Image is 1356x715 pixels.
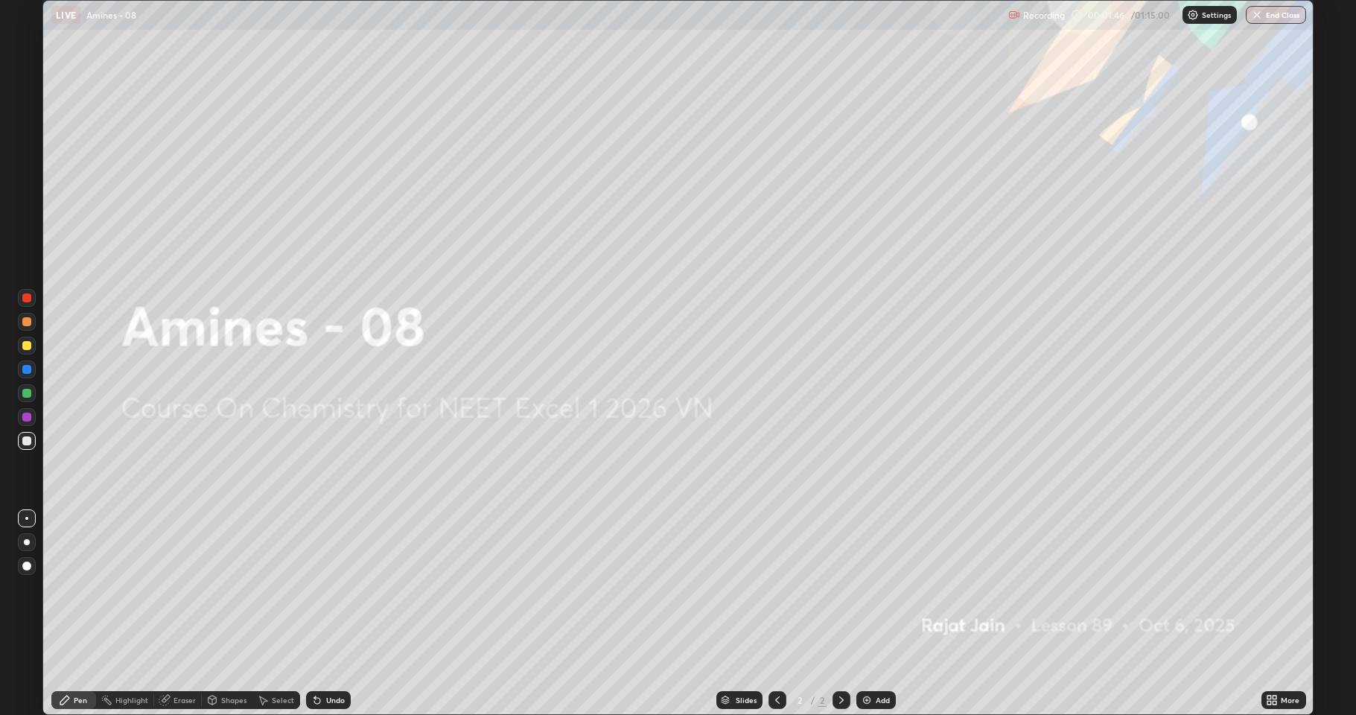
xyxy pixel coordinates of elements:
[810,696,815,705] div: /
[876,696,890,704] div: Add
[792,696,807,705] div: 2
[1202,11,1231,19] p: Settings
[736,696,757,704] div: Slides
[74,696,87,704] div: Pen
[1187,9,1199,21] img: class-settings-icons
[861,694,873,706] img: add-slide-button
[1251,9,1263,21] img: end-class-cross
[326,696,345,704] div: Undo
[174,696,196,704] div: Eraser
[115,696,148,704] div: Highlight
[86,9,136,21] p: Amines - 08
[56,9,76,21] p: LIVE
[1281,696,1299,704] div: More
[221,696,246,704] div: Shapes
[1246,6,1306,24] button: End Class
[818,693,827,707] div: 2
[1008,9,1020,21] img: recording.375f2c34.svg
[1023,10,1065,21] p: Recording
[272,696,294,704] div: Select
